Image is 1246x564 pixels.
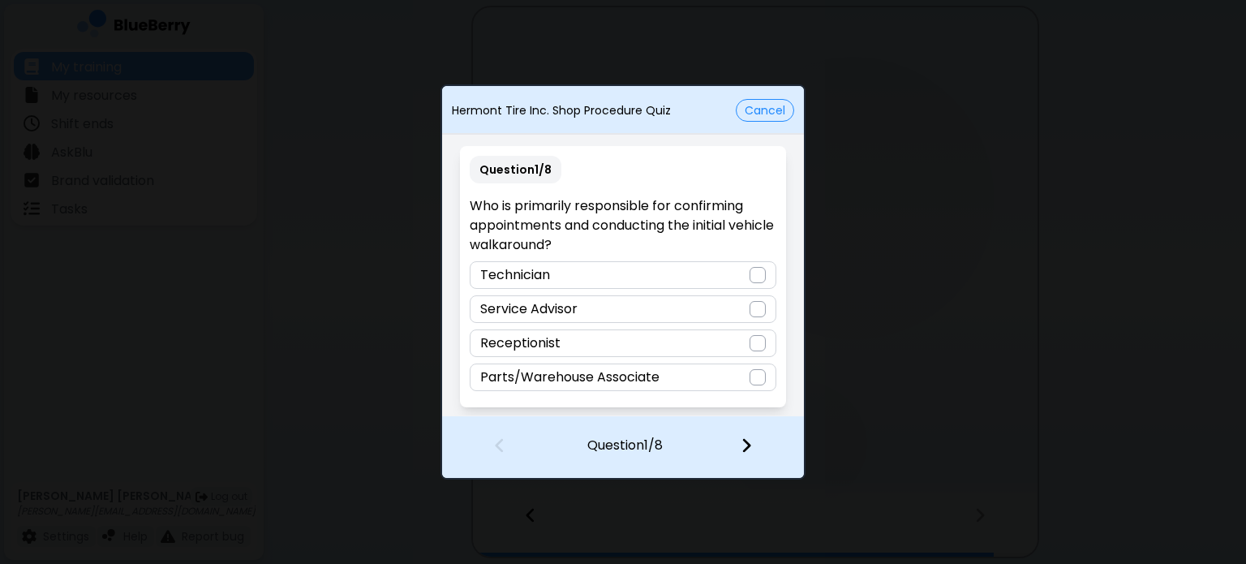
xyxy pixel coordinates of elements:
[587,416,663,455] p: Question 1 / 8
[480,334,561,353] p: Receptionist
[470,196,776,255] p: Who is primarily responsible for confirming appointments and conducting the initial vehicle walka...
[480,265,550,285] p: Technician
[470,156,561,183] p: Question 1 / 8
[480,299,578,319] p: Service Advisor
[741,437,752,454] img: file icon
[480,368,660,387] p: Parts/Warehouse Associate
[452,103,671,118] p: Hermont Tire Inc. Shop Procedure Quiz
[736,99,794,122] button: Cancel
